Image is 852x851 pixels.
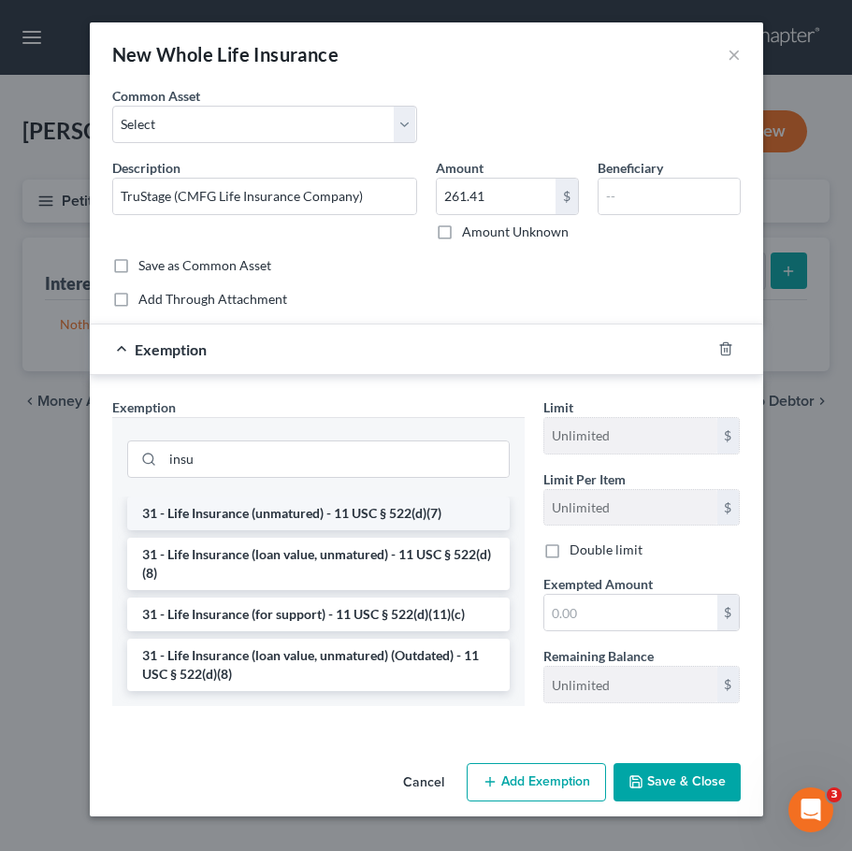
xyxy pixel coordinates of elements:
[544,595,717,630] input: 0.00
[437,179,556,214] input: 0.00
[388,765,459,802] button: Cancel
[135,340,207,358] span: Exemption
[543,646,654,666] label: Remaining Balance
[614,763,741,802] button: Save & Close
[556,179,578,214] div: $
[544,667,717,702] input: --
[543,399,573,415] span: Limit
[827,787,842,802] span: 3
[462,223,569,241] label: Amount Unknown
[163,441,509,477] input: Search exemption rules...
[138,256,271,275] label: Save as Common Asset
[127,598,510,631] li: 31 - Life Insurance (for support) - 11 USC § 522(d)(11)(c)
[728,43,741,65] button: ×
[436,158,484,178] label: Amount
[570,541,643,559] label: Double limit
[543,469,626,489] label: Limit Per Item
[717,418,740,454] div: $
[127,538,510,590] li: 31 - Life Insurance (loan value, unmatured) - 11 USC § 522(d)(8)
[112,86,200,106] label: Common Asset
[598,158,663,178] label: Beneficiary
[788,787,833,832] iframe: Intercom live chat
[717,667,740,702] div: $
[112,41,339,67] div: New Whole Life Insurance
[138,290,287,309] label: Add Through Attachment
[112,399,176,415] span: Exemption
[127,497,510,530] li: 31 - Life Insurance (unmatured) - 11 USC § 522(d)(7)
[127,639,510,691] li: 31 - Life Insurance (loan value, unmatured) (Outdated) - 11 USC § 522(d)(8)
[467,763,606,802] button: Add Exemption
[717,595,740,630] div: $
[543,576,653,592] span: Exempted Amount
[544,490,717,526] input: --
[113,179,416,214] input: Describe...
[717,490,740,526] div: $
[544,418,717,454] input: --
[112,160,181,176] span: Description
[599,179,740,214] input: --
